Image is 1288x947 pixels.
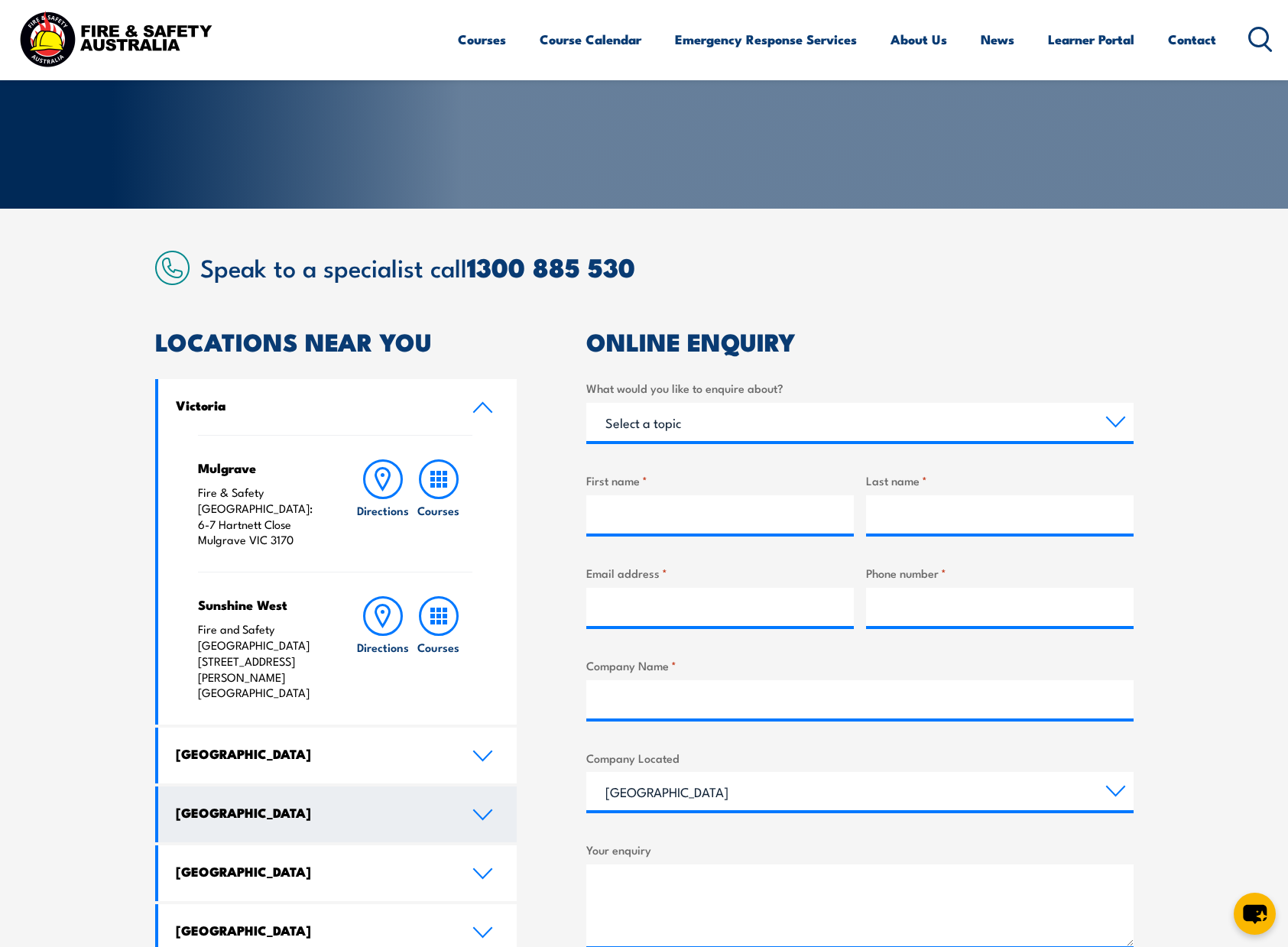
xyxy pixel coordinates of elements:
p: Fire & Safety [GEOGRAPHIC_DATA]: 6-7 Hartnett Close Mulgrave VIC 3170 [198,485,326,548]
a: Directions [355,459,410,548]
h2: Speak to a specialist call [200,253,1134,281]
a: 1300 885 530 [467,246,635,287]
h4: [GEOGRAPHIC_DATA] [176,922,449,939]
label: What would you like to enquire about? [586,379,1134,397]
label: Email address [586,564,854,582]
a: Contact [1168,19,1216,60]
a: Courses [411,459,466,548]
a: Emergency Response Services [675,19,857,60]
label: Your enquiry [586,841,1134,858]
h4: [GEOGRAPHIC_DATA] [176,863,449,880]
h4: [GEOGRAPHIC_DATA] [176,804,449,821]
p: Fire and Safety [GEOGRAPHIC_DATA] [STREET_ADDRESS][PERSON_NAME] [GEOGRAPHIC_DATA] [198,621,326,701]
a: Learner Portal [1048,19,1134,60]
label: First name [586,472,854,489]
a: Directions [355,596,410,701]
a: Courses [458,19,506,60]
a: About Us [891,19,947,60]
h2: LOCATIONS NEAR YOU [155,330,517,352]
h6: Directions [357,639,409,655]
label: Last name [866,472,1134,489]
h4: Mulgrave [198,459,326,476]
h6: Courses [417,639,459,655]
h4: [GEOGRAPHIC_DATA] [176,745,449,762]
h6: Courses [417,502,459,518]
label: Company Located [586,749,1134,767]
button: chat-button [1234,893,1276,935]
h4: Victoria [176,397,449,414]
h2: ONLINE ENQUIRY [586,330,1134,352]
a: [GEOGRAPHIC_DATA] [158,728,517,783]
a: News [981,19,1014,60]
a: Course Calendar [540,19,641,60]
a: [GEOGRAPHIC_DATA] [158,786,517,842]
h6: Directions [357,502,409,518]
a: [GEOGRAPHIC_DATA] [158,845,517,901]
a: Courses [411,596,466,701]
a: Victoria [158,379,517,435]
h4: Sunshine West [198,596,326,613]
label: Phone number [866,564,1134,582]
label: Company Name [586,657,1134,674]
